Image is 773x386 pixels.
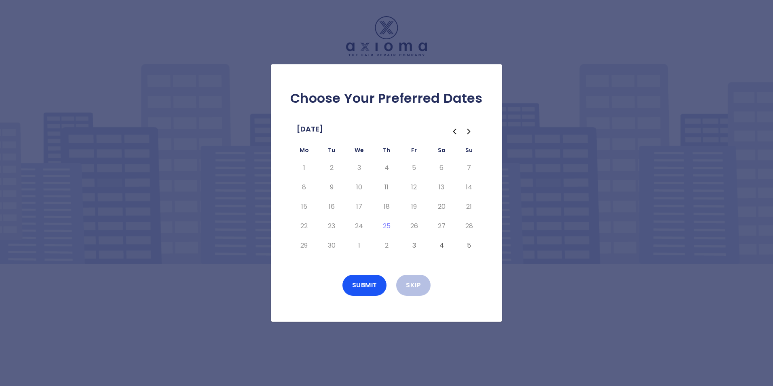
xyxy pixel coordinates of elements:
[324,200,339,213] button: Tuesday, September 16th, 2025
[290,145,483,255] table: September 2025
[297,239,311,252] button: Monday, September 29th, 2025
[324,161,339,174] button: Tuesday, September 2nd, 2025
[407,239,421,252] button: Friday, October 3rd, 2025
[379,220,394,233] button: Today, Thursday, September 25th, 2025
[434,239,449,252] button: Saturday, October 4th, 2025
[462,220,476,233] button: Sunday, September 28th, 2025
[462,200,476,213] button: Sunday, September 21st, 2025
[352,161,366,174] button: Wednesday, September 3rd, 2025
[297,220,311,233] button: Monday, September 22nd, 2025
[407,200,421,213] button: Friday, September 19th, 2025
[434,161,449,174] button: Saturday, September 6th, 2025
[434,200,449,213] button: Saturday, September 20th, 2025
[434,181,449,194] button: Saturday, September 13th, 2025
[352,181,366,194] button: Wednesday, September 10th, 2025
[373,145,400,158] th: Thursday
[462,161,476,174] button: Sunday, September 7th, 2025
[297,161,311,174] button: Monday, September 1st, 2025
[297,123,323,136] span: [DATE]
[462,124,476,139] button: Go to the Next Month
[284,90,489,106] h2: Choose Your Preferred Dates
[379,239,394,252] button: Thursday, October 2nd, 2025
[297,181,311,194] button: Monday, September 8th, 2025
[352,220,366,233] button: Wednesday, September 24th, 2025
[407,220,421,233] button: Friday, September 26th, 2025
[345,145,373,158] th: Wednesday
[346,16,427,56] img: Logo
[318,145,345,158] th: Tuesday
[379,161,394,174] button: Thursday, September 4th, 2025
[352,200,366,213] button: Wednesday, September 17th, 2025
[462,239,476,252] button: Sunday, October 5th, 2025
[379,200,394,213] button: Thursday, September 18th, 2025
[297,200,311,213] button: Monday, September 15th, 2025
[324,239,339,252] button: Tuesday, September 30th, 2025
[447,124,462,139] button: Go to the Previous Month
[342,275,387,296] button: Submit
[324,181,339,194] button: Tuesday, September 9th, 2025
[407,181,421,194] button: Friday, September 12th, 2025
[434,220,449,233] button: Saturday, September 27th, 2025
[396,275,431,296] button: Skip
[290,145,318,158] th: Monday
[379,181,394,194] button: Thursday, September 11th, 2025
[407,161,421,174] button: Friday, September 5th, 2025
[352,239,366,252] button: Wednesday, October 1st, 2025
[324,220,339,233] button: Tuesday, September 23rd, 2025
[462,181,476,194] button: Sunday, September 14th, 2025
[400,145,428,158] th: Friday
[428,145,455,158] th: Saturday
[455,145,483,158] th: Sunday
